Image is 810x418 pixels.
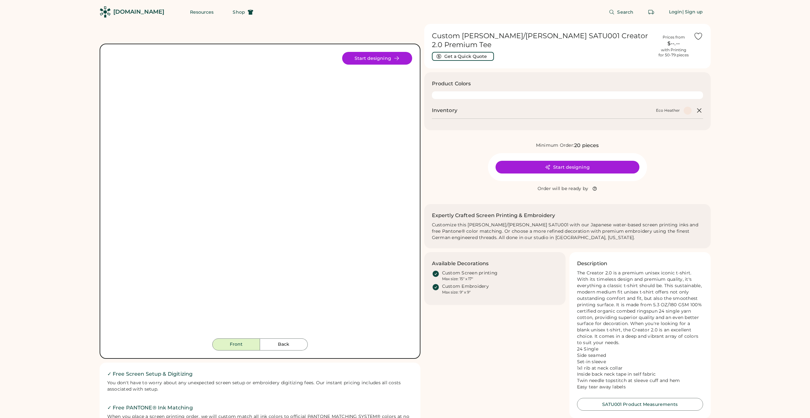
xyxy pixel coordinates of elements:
h2: Expertly Crafted Screen Printing & Embroidery [432,212,555,219]
button: Retrieve an order [645,6,658,18]
button: Shop [225,6,261,18]
div: Max size: 9" x 9" [442,290,470,295]
button: SATU001 Product Measurements [577,398,703,411]
h3: Description [577,260,608,267]
h2: ✓ Free Screen Setup & Digitizing [107,370,413,378]
div: Max size: 15" x 17" [442,276,473,281]
h3: Product Colors [432,80,471,88]
img: Rendered Logo - Screens [100,6,111,18]
div: Minimum Order: [536,142,574,149]
img: SATU001 - Eco Heather Front Image [117,52,403,338]
div: Eco Heather [656,108,680,113]
h2: ✓ Free PANTONE® Ink Matching [107,404,413,412]
button: Start designing [342,52,412,65]
h2: Inventory [432,107,457,114]
div: Order will be ready by [538,186,588,192]
div: [DOMAIN_NAME] [113,8,164,16]
div: with Printing for 50-79 pieces [659,47,689,58]
div: Login [669,9,682,15]
button: Back [260,338,308,351]
div: | Sign up [682,9,703,15]
h1: Custom [PERSON_NAME]/[PERSON_NAME] SATU001 Creator 2.0 Premium Tee [432,32,654,49]
h3: Available Decorations [432,260,489,267]
button: Search [601,6,641,18]
button: Start designing [496,161,639,174]
div: Custom Embroidery [442,283,489,290]
div: Custom Screen printing [442,270,498,276]
div: Customize this [PERSON_NAME]/[PERSON_NAME] SATU001 with our Japanese water-based screen printing ... [432,222,703,241]
button: Front [212,338,260,351]
div: $--.-- [658,40,690,47]
div: You don't have to worry about any unexpected screen setup or embroidery digitizing fees. Our inst... [107,380,413,393]
div: SATU001 Style Image [117,52,403,338]
div: Prices from [663,35,685,40]
button: Get a Quick Quote [432,52,494,61]
div: The Creator 2.0 is a premium unisex iconic t-shirt. With its timeless design and premium quality,... [577,270,703,390]
button: Resources [182,6,222,18]
div: 20 pieces [574,142,599,149]
span: Search [617,10,633,14]
span: Shop [233,10,245,14]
